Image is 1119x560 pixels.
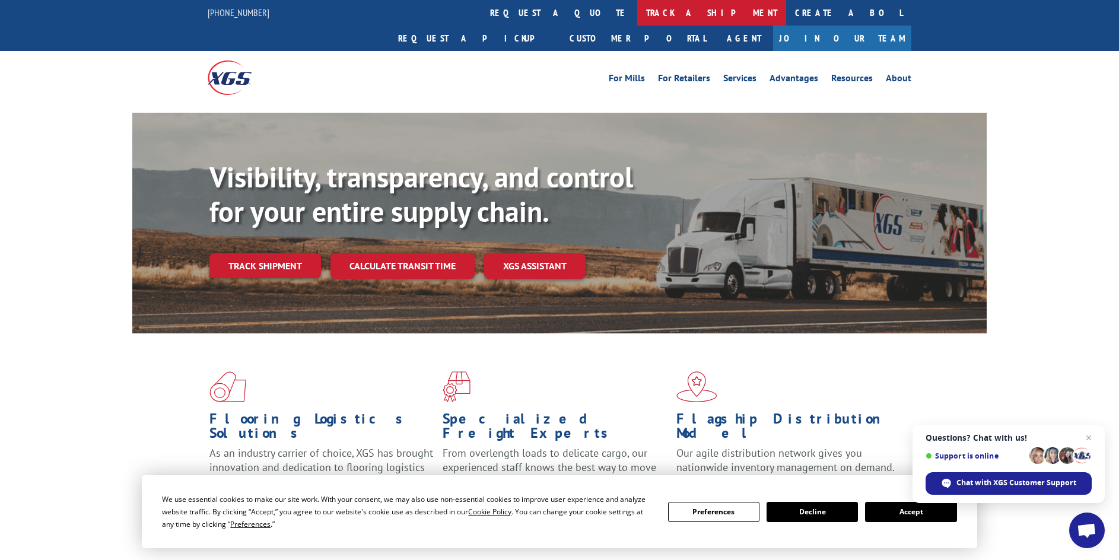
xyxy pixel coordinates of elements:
[330,253,475,279] a: Calculate transit time
[676,412,901,446] h1: Flagship Distribution Model
[484,253,586,279] a: XGS ASSISTANT
[209,446,433,488] span: As an industry carrier of choice, XGS has brought innovation and dedication to flooring logistics...
[208,7,269,18] a: [PHONE_NUMBER]
[443,412,667,446] h1: Specialized Freight Experts
[668,502,759,522] button: Preferences
[209,371,246,402] img: xgs-icon-total-supply-chain-intelligence-red
[956,478,1076,488] span: Chat with XGS Customer Support
[162,493,653,530] div: We use essential cookies to make our site work. With your consent, we may also use non-essential ...
[926,451,1025,460] span: Support is online
[715,26,773,51] a: Agent
[773,26,911,51] a: Join Our Team
[831,74,873,87] a: Resources
[468,507,511,517] span: Cookie Policy
[926,472,1092,495] div: Chat with XGS Customer Support
[676,446,895,474] span: Our agile distribution network gives you nationwide inventory management on demand.
[209,253,321,278] a: Track shipment
[926,433,1092,443] span: Questions? Chat with us!
[443,371,471,402] img: xgs-icon-focused-on-flooring-red
[561,26,715,51] a: Customer Portal
[658,74,710,87] a: For Retailers
[609,74,645,87] a: For Mills
[209,158,633,230] b: Visibility, transparency, and control for your entire supply chain.
[230,519,271,529] span: Preferences
[865,502,956,522] button: Accept
[389,26,561,51] a: Request a pickup
[886,74,911,87] a: About
[723,74,756,87] a: Services
[443,446,667,499] p: From overlength loads to delicate cargo, our experienced staff knows the best way to move your fr...
[209,412,434,446] h1: Flooring Logistics Solutions
[1082,431,1096,445] span: Close chat
[676,371,717,402] img: xgs-icon-flagship-distribution-model-red
[767,502,858,522] button: Decline
[1069,513,1105,548] div: Open chat
[142,475,977,548] div: Cookie Consent Prompt
[770,74,818,87] a: Advantages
